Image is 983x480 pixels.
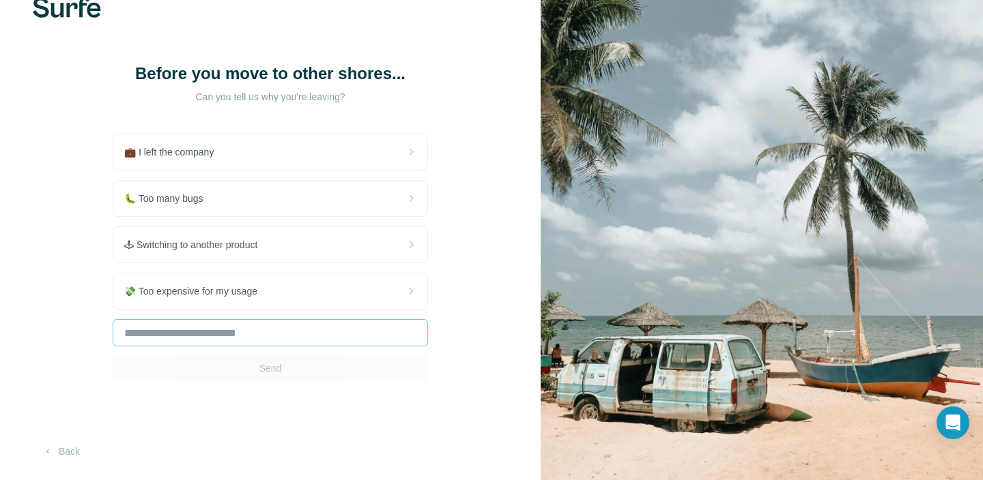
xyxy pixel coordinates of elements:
[124,238,268,252] span: 🕹 Switching to another product
[124,284,268,298] span: 💸 Too expensive for my usage
[124,145,225,159] span: 💼 I left the company
[134,63,407,85] h1: Before you move to other shores...
[134,90,407,104] p: Can you tell us why you're leaving?
[937,406,969,439] div: Open Intercom Messenger
[124,192,214,205] span: 🐛 Too many bugs
[33,439,89,464] button: Back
